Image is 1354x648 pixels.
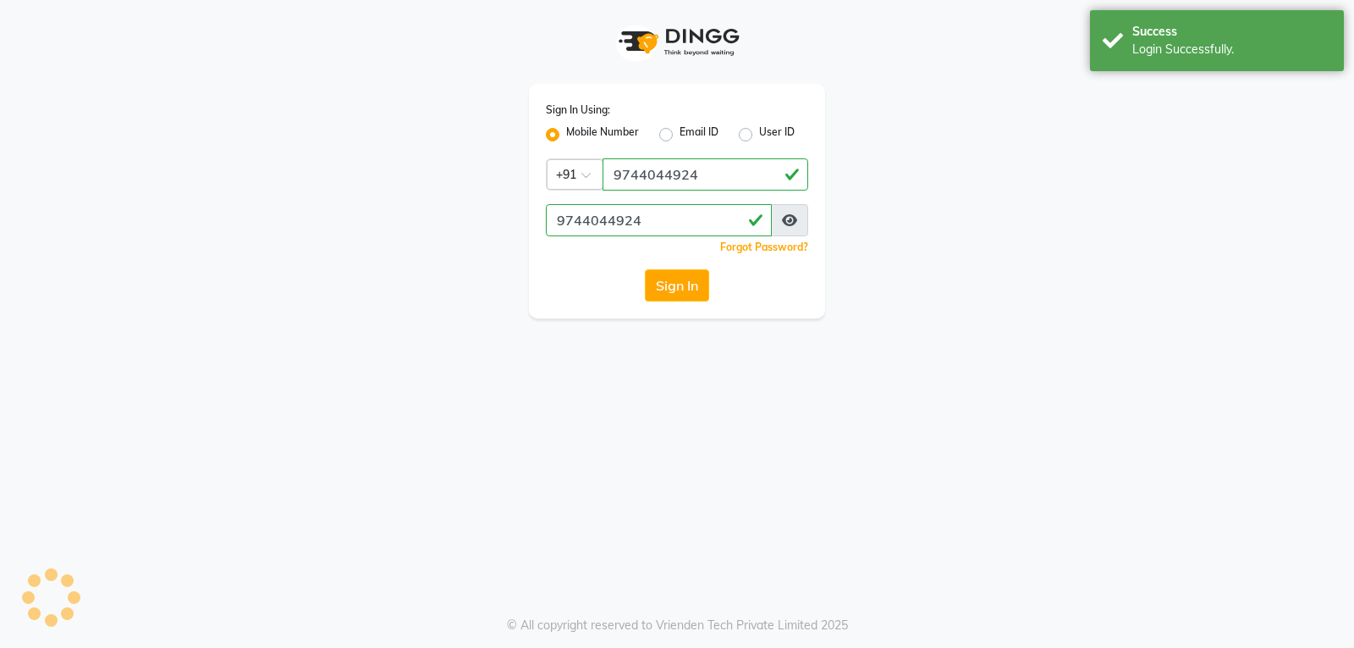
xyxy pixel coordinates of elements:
img: logo1.svg [609,17,745,67]
label: Mobile Number [566,125,639,145]
a: Forgot Password? [720,241,808,253]
div: Login Successfully. [1132,41,1331,58]
label: Sign In Using: [546,102,610,118]
label: Email ID [680,125,718,145]
input: Username [546,204,772,236]
div: Success [1132,23,1331,41]
input: Username [603,158,808,191]
label: User ID [759,125,795,145]
button: Sign In [645,269,709,302]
